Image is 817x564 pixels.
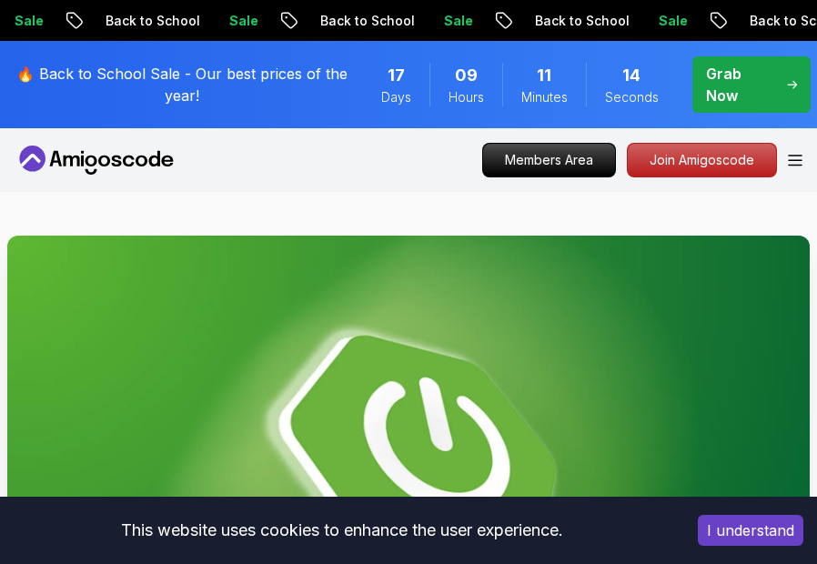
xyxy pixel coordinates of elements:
[455,63,478,88] span: 9 Hours
[627,143,777,177] a: Join Amigoscode
[706,63,772,106] p: Grab Now
[388,63,405,88] span: 17 Days
[788,155,802,166] button: Open Menu
[50,12,174,30] p: Back to School
[537,63,551,88] span: 11 Minutes
[605,88,659,106] span: Seconds
[449,88,484,106] span: Hours
[521,88,568,106] span: Minutes
[174,12,232,30] p: Sale
[265,12,388,30] p: Back to School
[11,63,354,106] p: 🔥 Back to School Sale - Our best prices of the year!
[628,144,776,176] p: Join Amigoscode
[479,12,603,30] p: Back to School
[483,144,615,176] p: Members Area
[622,63,640,88] span: 14 Seconds
[381,88,411,106] span: Days
[388,12,447,30] p: Sale
[14,510,671,550] div: This website uses cookies to enhance the user experience.
[603,12,661,30] p: Sale
[482,143,616,177] a: Members Area
[698,515,803,546] button: Accept cookies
